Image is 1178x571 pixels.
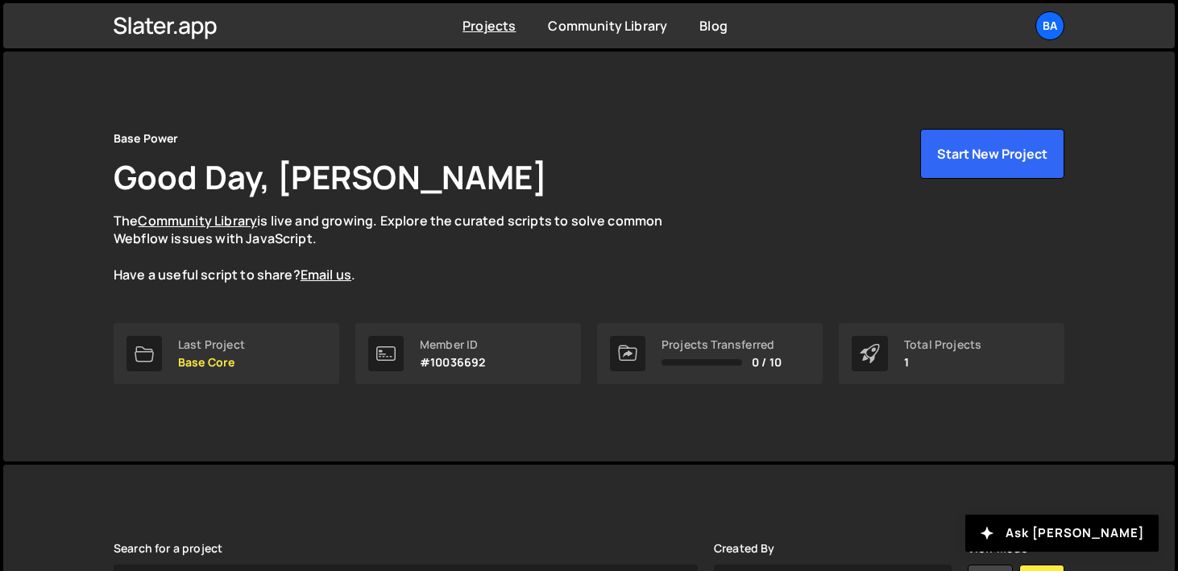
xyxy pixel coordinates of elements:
[904,356,981,369] p: 1
[301,266,351,283] a: Email us
[114,155,547,199] h1: Good Day, [PERSON_NAME]
[138,212,257,230] a: Community Library
[548,17,667,35] a: Community Library
[462,17,516,35] a: Projects
[114,129,179,148] div: Base Power
[920,129,1064,179] button: Start New Project
[714,542,775,555] label: Created By
[662,338,782,351] div: Projects Transferred
[178,356,245,369] p: Base Core
[699,17,728,35] a: Blog
[968,542,1027,555] label: View Mode
[420,338,485,351] div: Member ID
[178,338,245,351] div: Last Project
[114,542,222,555] label: Search for a project
[752,356,782,369] span: 0 / 10
[1035,11,1064,40] a: Ba
[965,515,1159,552] button: Ask [PERSON_NAME]
[904,338,981,351] div: Total Projects
[114,212,694,284] p: The is live and growing. Explore the curated scripts to solve common Webflow issues with JavaScri...
[114,323,339,384] a: Last Project Base Core
[420,356,485,369] p: #10036692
